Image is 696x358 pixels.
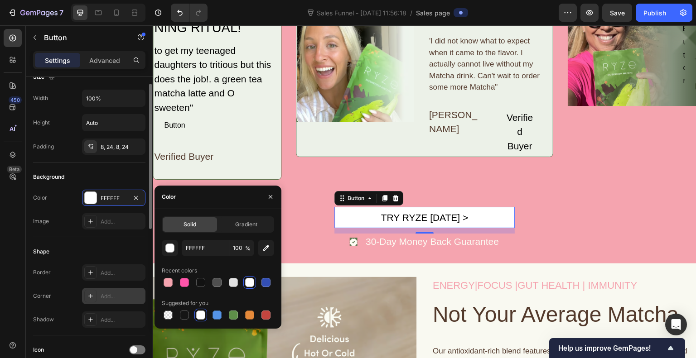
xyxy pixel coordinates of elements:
div: 8, 24, 8, 24 [101,143,143,151]
p: Advanced [89,56,120,65]
div: 'I did not know what to expect when it came to the flavor. I actually cannot live without my Matc... [275,9,393,69]
p: Settings [45,56,70,65]
button: Publish [636,4,674,22]
div: Our antioxidant-rich blend features the highest grade matcha possible, and then some. Get zen-lik... [279,319,544,356]
div: Add... [101,218,143,226]
div: Recent colors [162,267,197,275]
div: Publish [643,8,666,18]
div: Add... [101,316,143,324]
div: FFFFFF [101,194,127,202]
span: Save [610,9,625,17]
button: Verified Buyer [342,81,393,132]
button: Save [602,4,632,22]
button: 7 [4,4,68,22]
div: Size [33,71,57,83]
div: Height [33,119,50,127]
div: Beta [7,166,22,173]
div: Open Intercom Messenger [665,314,687,335]
div: Color [33,194,47,202]
h2: Not Your Average Matcha [279,272,544,306]
div: Shadow [33,315,54,324]
input: Auto [82,115,145,131]
div: Undo/Redo [171,4,208,22]
div: Padding [33,143,54,151]
div: Suggested for you [162,299,208,307]
span: Help us improve GemPages! [558,344,665,353]
span: / [410,8,412,18]
div: Corner [33,292,51,300]
div: 30-Day Money Back Guarantee [212,208,347,224]
button: Show survey - Help us improve GemPages! [558,343,676,353]
span: Sales page [416,8,450,18]
span: Sales Funnel - [DATE] 11:56:18 [315,8,408,18]
p: Button [44,32,121,43]
div: Verified Buyer [0,123,121,139]
div: Color [162,193,176,201]
div: ENERGY|FOCUS |GUT HEALTH | IMMUNITY [279,252,544,268]
div: Shape [33,248,49,256]
span: Gradient [235,220,257,229]
div: Button [11,94,32,107]
div: Add... [101,292,143,301]
div: Image [33,217,49,225]
div: Background [33,173,64,181]
iframe: Design area [153,25,696,358]
div: to get my teenaged daughters to tritious but this does the job!. a green tea matcha latte and O s... [0,17,121,91]
span: Solid [184,220,196,229]
button: Button [0,90,43,110]
p: 7 [59,7,63,18]
div: Width [33,94,48,102]
div: Button [193,169,213,177]
div: Icon [33,346,44,354]
div: Border [33,268,51,277]
div: 450 [9,96,22,104]
div: Verified Buyer [353,85,382,128]
div: [PERSON_NAME] [275,81,327,112]
div: TRY RYZE [DATE] > [228,185,316,200]
button: TRY RYZE TODAY > [182,181,362,203]
input: Eg: FFFFFF [182,240,229,256]
input: Auto [82,90,145,106]
div: Add... [101,269,143,277]
span: % [245,244,251,253]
